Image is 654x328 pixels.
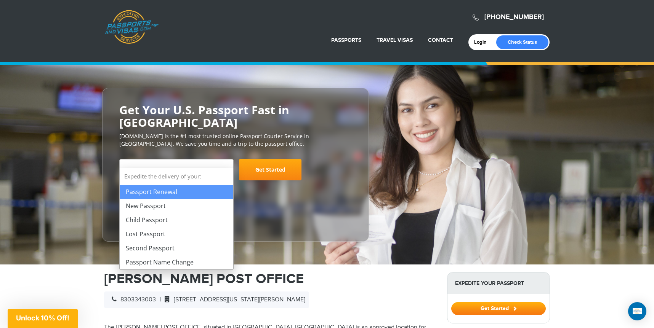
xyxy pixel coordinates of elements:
a: Contact [428,37,453,43]
li: Expedite the delivery of your: [120,168,233,269]
span: Unlock 10% Off! [16,314,69,322]
div: Unlock 10% Off! [8,309,78,328]
li: Passport Name Change [120,255,233,269]
li: Second Passport [120,241,233,255]
a: Get Started [239,159,301,180]
strong: Expedite the delivery of your: [120,168,233,185]
div: Open Intercom Messenger [628,302,646,320]
span: Select Your Service [125,162,226,183]
span: [STREET_ADDRESS][US_STATE][PERSON_NAME] [161,296,305,303]
a: Travel Visas [377,37,413,43]
li: Passport Renewal [120,185,233,199]
span: Select Your Service [125,166,186,175]
h2: Get Your U.S. Passport Fast in [GEOGRAPHIC_DATA] [119,103,352,129]
p: [DOMAIN_NAME] is the #1 most trusted online Passport Courier Service in [GEOGRAPHIC_DATA]. We sav... [119,132,352,148]
li: Child Passport [120,213,233,227]
span: Starting at $199 + government fees [119,184,352,192]
a: Check Status [496,35,548,49]
a: [PHONE_NUMBER] [484,13,544,21]
li: New Passport [120,199,233,213]
button: Get Started [451,302,546,315]
h1: [PERSON_NAME] POST OFFICE [104,272,436,286]
li: Lost Passport [120,227,233,241]
span: Select Your Service [119,159,234,180]
a: Passports [331,37,361,43]
a: Passports & [DOMAIN_NAME] [104,10,159,44]
div: | [104,291,309,308]
strong: Expedite Your Passport [447,272,550,294]
a: Get Started [451,305,546,311]
span: 8303343003 [108,296,156,303]
a: Login [474,39,492,45]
